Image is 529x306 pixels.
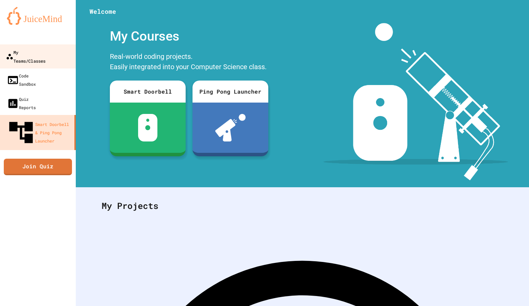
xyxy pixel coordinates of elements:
a: Join Quiz [4,159,72,175]
div: Smart Doorbell & Ping Pong Launcher [7,118,72,147]
img: ppl-with-ball.png [215,114,246,141]
img: sdb-white.svg [138,114,158,141]
img: logo-orange.svg [7,7,69,25]
div: My Courses [106,23,272,50]
div: Smart Doorbell [110,81,186,103]
div: Ping Pong Launcher [193,81,268,103]
img: banner-image-my-projects.png [323,23,508,180]
div: Real-world coding projects. Easily integrated into your Computer Science class. [106,50,272,75]
div: My Teams/Classes [6,48,45,65]
div: Code Sandbox [7,72,36,88]
div: My Projects [95,192,510,219]
div: Quiz Reports [7,95,36,112]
